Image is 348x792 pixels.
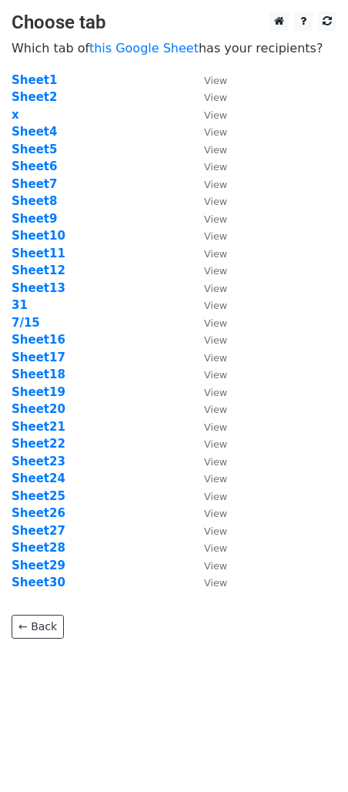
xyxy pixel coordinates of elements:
small: View [204,317,227,329]
a: View [189,524,227,538]
small: View [204,144,227,156]
a: Sheet27 [12,524,65,538]
small: View [204,508,227,519]
small: View [204,387,227,398]
small: View [204,577,227,589]
a: ← Back [12,615,64,639]
a: Sheet22 [12,437,65,451]
small: View [204,352,227,364]
a: View [189,506,227,520]
a: x [12,108,19,122]
small: View [204,542,227,554]
small: View [204,491,227,502]
a: View [189,125,227,139]
small: View [204,300,227,311]
strong: Sheet19 [12,385,65,399]
a: Sheet29 [12,559,65,572]
small: View [204,438,227,450]
a: View [189,455,227,468]
iframe: Chat Widget [271,718,348,792]
a: View [189,281,227,295]
a: Sheet6 [12,159,57,173]
a: View [189,108,227,122]
a: View [189,316,227,330]
h3: Choose tab [12,12,336,34]
a: Sheet1 [12,73,57,87]
strong: Sheet10 [12,229,65,243]
strong: Sheet25 [12,489,65,503]
a: Sheet8 [12,194,57,208]
a: View [189,472,227,485]
a: Sheet7 [12,177,57,191]
a: View [189,159,227,173]
a: Sheet18 [12,367,65,381]
small: View [204,456,227,468]
a: Sheet24 [12,472,65,485]
a: View [189,367,227,381]
a: View [189,333,227,347]
a: View [189,143,227,156]
a: View [189,90,227,104]
small: View [204,473,227,485]
a: Sheet26 [12,506,65,520]
a: Sheet11 [12,247,65,260]
small: View [204,421,227,433]
a: View [189,263,227,277]
a: Sheet20 [12,402,65,416]
small: View [204,283,227,294]
a: View [189,194,227,208]
strong: Sheet12 [12,263,65,277]
a: Sheet17 [12,351,65,364]
a: Sheet16 [12,333,65,347]
a: View [189,229,227,243]
small: View [204,196,227,207]
small: View [204,265,227,277]
a: Sheet9 [12,212,57,226]
a: View [189,437,227,451]
small: View [204,525,227,537]
a: Sheet21 [12,420,65,434]
small: View [204,109,227,121]
small: View [204,161,227,173]
a: View [189,541,227,555]
a: View [189,73,227,87]
a: View [189,298,227,312]
a: 7/15 [12,316,40,330]
a: Sheet4 [12,125,57,139]
a: Sheet5 [12,143,57,156]
small: View [204,92,227,103]
a: Sheet2 [12,90,57,104]
a: View [189,385,227,399]
small: View [204,560,227,572]
small: View [204,213,227,225]
a: 31 [12,298,28,312]
p: Which tab of has your recipients? [12,40,336,56]
small: View [204,126,227,138]
strong: Sheet28 [12,541,65,555]
small: View [204,179,227,190]
a: Sheet13 [12,281,65,295]
a: Sheet23 [12,455,65,468]
a: Sheet30 [12,576,65,589]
